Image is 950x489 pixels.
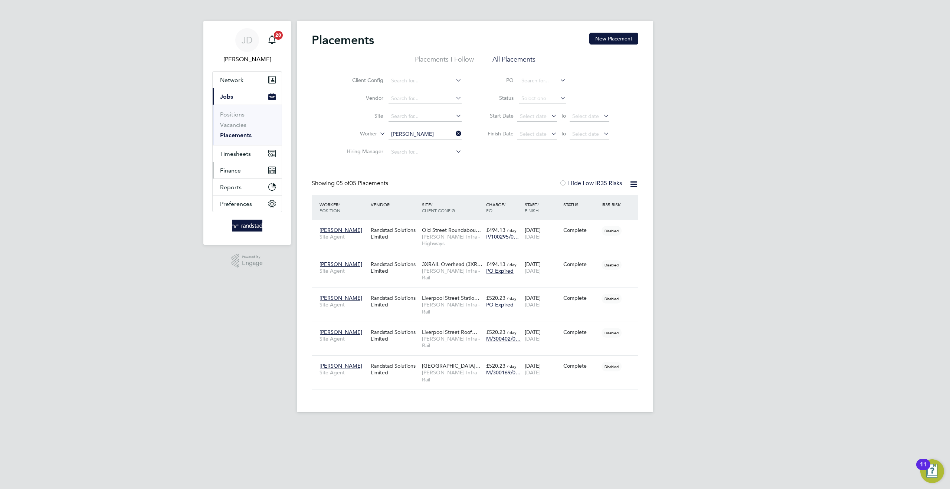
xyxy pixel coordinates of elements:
[486,233,519,240] span: P/100295/0…
[212,28,282,64] a: JD[PERSON_NAME]
[318,223,638,229] a: [PERSON_NAME]Site AgentRandstad Solutions LimitedOld Street Roundabou…[PERSON_NAME] Infra - Highw...
[336,180,388,187] span: 05 Placements
[389,129,462,140] input: Search for...
[213,162,282,178] button: Finance
[213,179,282,195] button: Reports
[212,55,282,64] span: James Deegan
[523,198,561,217] div: Start
[341,95,383,101] label: Vendor
[389,76,462,86] input: Search for...
[523,291,561,312] div: [DATE]
[274,31,283,40] span: 20
[320,295,362,301] span: [PERSON_NAME]
[212,220,282,232] a: Go to home page
[563,295,598,301] div: Complete
[484,198,523,217] div: Charge
[480,112,514,119] label: Start Date
[369,291,420,312] div: Randstad Solutions Limited
[318,358,638,365] a: [PERSON_NAME]Site AgentRandstad Solutions Limited[GEOGRAPHIC_DATA]…[PERSON_NAME] Infra - Rail£520...
[480,130,514,137] label: Finish Date
[561,198,600,211] div: Status
[422,329,477,335] span: Liverpool Street Roof…
[369,198,420,211] div: Vendor
[523,223,561,244] div: [DATE]
[320,301,367,308] span: Site Agent
[589,33,638,45] button: New Placement
[369,257,420,278] div: Randstad Solutions Limited
[563,329,598,335] div: Complete
[220,200,252,207] span: Preferences
[203,21,291,245] nav: Main navigation
[507,262,517,267] span: / day
[320,227,362,233] span: [PERSON_NAME]
[220,76,243,83] span: Network
[602,294,622,303] span: Disabled
[525,201,539,213] span: / Finish
[558,129,568,138] span: To
[480,77,514,83] label: PO
[220,132,252,139] a: Placements
[336,180,350,187] span: 05 of
[220,184,242,191] span: Reports
[320,369,367,376] span: Site Agent
[242,35,253,45] span: JD
[558,111,568,121] span: To
[422,268,482,281] span: [PERSON_NAME] Infra - Rail
[422,301,482,315] span: [PERSON_NAME] Infra - Rail
[523,257,561,278] div: [DATE]
[525,268,541,274] span: [DATE]
[318,325,638,331] a: [PERSON_NAME]Site AgentRandstad Solutions LimitedLiverpool Street Roof…[PERSON_NAME] Infra - Rail...
[920,459,944,483] button: Open Resource Center, 11 new notifications
[486,261,505,268] span: £494.13
[602,362,622,371] span: Disabled
[320,329,362,335] span: [PERSON_NAME]
[242,260,263,266] span: Engage
[369,325,420,346] div: Randstad Solutions Limited
[480,95,514,101] label: Status
[525,233,541,240] span: [DATE]
[486,201,505,213] span: / PO
[389,93,462,104] input: Search for...
[559,180,622,187] label: Hide Low IR35 Risks
[486,329,505,335] span: £520.23
[422,335,482,349] span: [PERSON_NAME] Infra - Rail
[389,147,462,157] input: Search for...
[507,363,517,369] span: / day
[572,131,599,137] span: Select date
[486,335,521,342] span: M/300402/0…
[507,329,517,335] span: / day
[492,55,535,68] li: All Placements
[320,335,367,342] span: Site Agent
[563,261,598,268] div: Complete
[600,198,625,211] div: IR35 Risk
[318,291,638,297] a: [PERSON_NAME]Site AgentRandstad Solutions LimitedLiverpool Street Statio…[PERSON_NAME] Infra - Ra...
[525,335,541,342] span: [DATE]
[520,113,547,119] span: Select date
[318,198,369,217] div: Worker
[220,121,246,128] a: Vacancies
[422,362,481,369] span: [GEOGRAPHIC_DATA]…
[507,227,517,233] span: / day
[220,150,251,157] span: Timesheets
[213,105,282,145] div: Jobs
[602,260,622,270] span: Disabled
[486,227,505,233] span: £494.13
[320,362,362,369] span: [PERSON_NAME]
[523,359,561,380] div: [DATE]
[572,113,599,119] span: Select date
[341,112,383,119] label: Site
[242,254,263,260] span: Powered by
[523,325,561,346] div: [DATE]
[422,261,482,268] span: 3XRAIL Overhead (3XR…
[486,268,514,274] span: PO Expired
[519,93,566,104] input: Select one
[507,295,517,301] span: / day
[318,257,638,263] a: [PERSON_NAME]Site AgentRandstad Solutions Limited3XRAIL Overhead (3XR…[PERSON_NAME] Infra - Rail£...
[320,268,367,274] span: Site Agent
[486,295,505,301] span: £520.23
[486,301,514,308] span: PO Expired
[369,223,420,244] div: Randstad Solutions Limited
[312,33,374,47] h2: Placements
[422,369,482,383] span: [PERSON_NAME] Infra - Rail
[334,130,377,138] label: Worker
